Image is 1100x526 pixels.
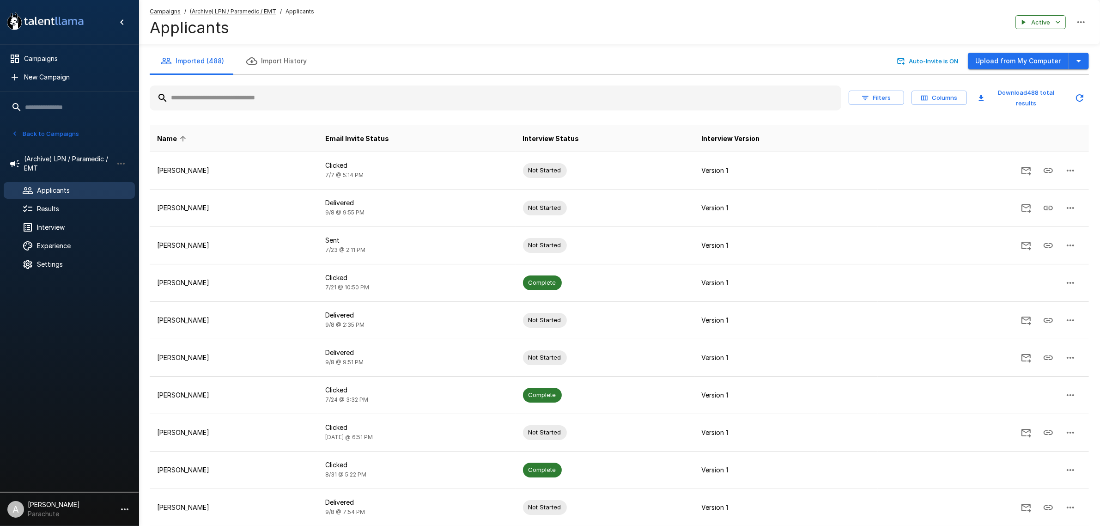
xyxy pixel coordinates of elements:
[325,471,366,478] span: 8/31 @ 5:22 PM
[325,423,508,432] p: Clicked
[702,241,870,250] p: Version 1
[523,503,567,512] span: Not Started
[1015,503,1037,511] span: Send Invitation
[523,316,567,324] span: Not Started
[325,460,508,470] p: Clicked
[523,428,567,437] span: Not Started
[157,503,310,512] p: [PERSON_NAME]
[1015,316,1037,324] span: Send Invitation
[157,428,310,437] p: [PERSON_NAME]
[523,278,562,287] span: Complete
[702,203,870,213] p: Version 1
[702,391,870,400] p: Version 1
[325,385,508,395] p: Clicked
[523,166,567,175] span: Not Started
[325,396,368,403] span: 7/24 @ 3:32 PM
[702,133,760,144] span: Interview Version
[286,7,314,16] span: Applicants
[325,321,365,328] span: 9/8 @ 2:35 PM
[157,316,310,325] p: [PERSON_NAME]
[190,8,276,15] u: (Archive) LPN / Paramedic / EMT
[849,91,904,105] button: Filters
[968,53,1069,70] button: Upload from My Computer
[1037,503,1059,511] span: Copy Interview Link
[523,391,562,399] span: Complete
[325,498,508,507] p: Delivered
[325,508,365,515] span: 9/8 @ 7:54 PM
[235,48,318,74] button: Import History
[157,391,310,400] p: [PERSON_NAME]
[157,241,310,250] p: [PERSON_NAME]
[325,434,373,440] span: [DATE] @ 6:51 PM
[702,353,870,362] p: Version 1
[702,166,870,175] p: Version 1
[1037,241,1059,249] span: Copy Interview Link
[702,465,870,475] p: Version 1
[184,7,186,16] span: /
[325,348,508,357] p: Delivered
[1015,15,1066,30] button: Active
[157,203,310,213] p: [PERSON_NAME]
[325,133,389,144] span: Email Invite Status
[523,353,567,362] span: Not Started
[523,133,579,144] span: Interview Status
[1070,89,1089,107] button: Updated Today - 12:24 PM
[325,171,364,178] span: 7/7 @ 5:14 PM
[1037,166,1059,174] span: Copy Interview Link
[325,198,508,208] p: Delivered
[325,161,508,170] p: Clicked
[1037,428,1059,436] span: Copy Interview Link
[157,133,189,144] span: Name
[325,359,364,366] span: 9/8 @ 9:51 PM
[523,203,567,212] span: Not Started
[702,503,870,512] p: Version 1
[974,86,1067,110] button: Download488 total results
[325,273,508,282] p: Clicked
[1015,428,1037,436] span: Send Invitation
[895,54,960,68] button: Auto-Invite is ON
[1015,203,1037,211] span: Send Invitation
[1037,316,1059,324] span: Copy Interview Link
[523,241,567,250] span: Not Started
[325,236,508,245] p: Sent
[1015,353,1037,361] span: Send Invitation
[523,465,562,474] span: Complete
[325,311,508,320] p: Delivered
[157,465,310,475] p: [PERSON_NAME]
[1015,166,1037,174] span: Send Invitation
[912,91,967,105] button: Columns
[702,316,870,325] p: Version 1
[280,7,282,16] span: /
[157,353,310,362] p: [PERSON_NAME]
[157,278,310,287] p: [PERSON_NAME]
[1015,241,1037,249] span: Send Invitation
[325,209,365,216] span: 9/8 @ 9:55 PM
[150,8,181,15] u: Campaigns
[702,278,870,287] p: Version 1
[325,246,365,253] span: 7/23 @ 2:11 PM
[1037,203,1059,211] span: Copy Interview Link
[150,18,314,37] h4: Applicants
[702,428,870,437] p: Version 1
[1037,353,1059,361] span: Copy Interview Link
[325,284,369,291] span: 7/21 @ 10:50 PM
[157,166,310,175] p: [PERSON_NAME]
[150,48,235,74] button: Imported (488)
